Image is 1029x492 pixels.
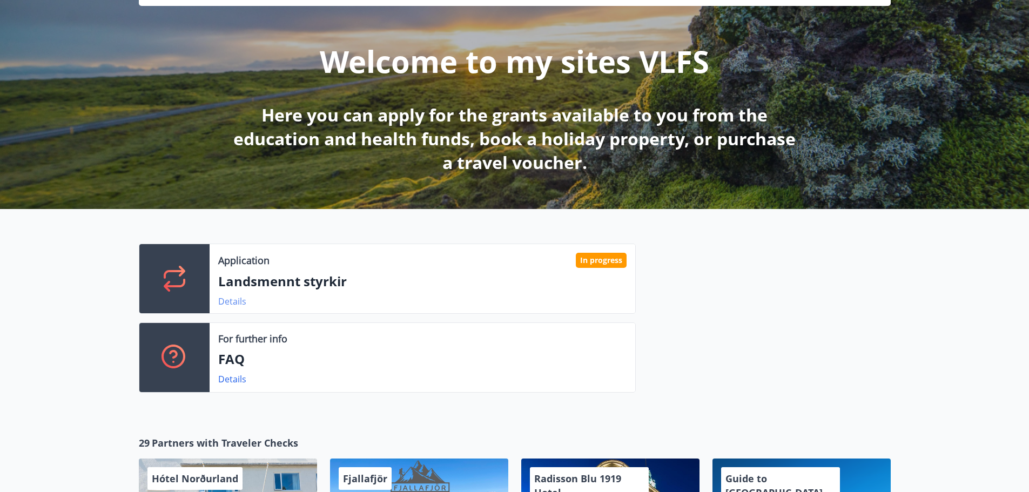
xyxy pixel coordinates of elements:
[218,373,246,385] a: Details
[230,103,800,174] p: Here you can apply for the grants available to you from the education and health funds, book a ho...
[218,350,627,368] p: FAQ
[152,472,238,485] span: Hótel Norðurland
[320,41,709,82] p: Welcome to my sites VLFS
[139,436,150,450] span: 29
[218,332,287,346] p: For further info
[152,436,298,450] span: Partners with Traveler Checks
[218,272,627,291] p: Landsmennt styrkir
[218,253,270,267] p: Application
[218,295,246,307] a: Details
[576,253,627,268] div: In progress
[343,472,387,485] span: Fjallafjör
